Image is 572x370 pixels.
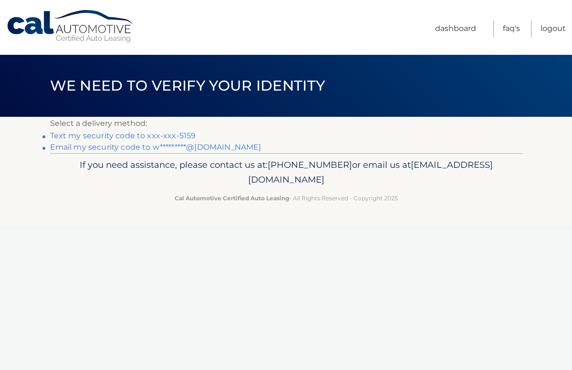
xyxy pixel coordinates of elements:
a: Text my security code to xxx-xxx-5159 [50,131,196,140]
a: FAQ's [503,21,520,37]
span: [PHONE_NUMBER] [268,159,352,170]
strong: Cal Automotive Certified Auto Leasing [175,195,289,202]
a: Dashboard [435,21,476,37]
p: Select a delivery method: [50,117,522,130]
span: We need to verify your identity [50,77,325,94]
a: Cal Automotive [6,10,135,43]
p: If you need assistance, please contact us at: or email us at [56,157,516,188]
a: Email my security code to w*********@[DOMAIN_NAME] [50,143,261,152]
p: - All Rights Reserved - Copyright 2025 [56,193,516,203]
a: Logout [541,21,566,37]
